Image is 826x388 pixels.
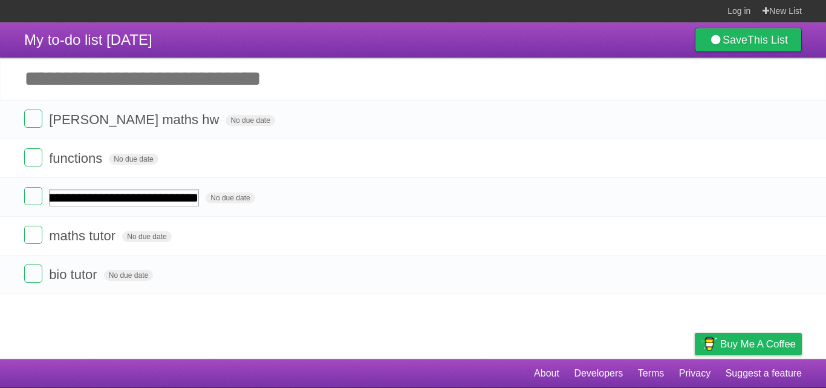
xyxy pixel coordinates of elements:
label: Done [24,148,42,166]
label: Done [24,265,42,283]
span: functions [49,151,105,166]
span: No due date [109,154,158,165]
span: [PERSON_NAME] maths hw [49,112,222,127]
a: SaveThis List [695,28,802,52]
a: Terms [638,362,665,385]
span: No due date [122,231,171,242]
span: No due date [226,115,275,126]
span: Buy me a coffee [720,334,796,355]
span: My to-do list [DATE] [24,31,152,48]
span: No due date [206,192,255,203]
label: Done [24,187,42,205]
a: About [534,362,559,385]
label: Done [24,226,42,244]
a: Developers [574,362,623,385]
a: Suggest a feature [726,362,802,385]
a: Privacy [679,362,711,385]
span: maths tutor [49,228,119,243]
label: Done [24,110,42,128]
span: bio tutor [49,267,100,282]
b: This List [747,34,788,46]
img: Buy me a coffee [701,334,717,354]
span: No due date [104,270,153,281]
a: Buy me a coffee [695,333,802,355]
